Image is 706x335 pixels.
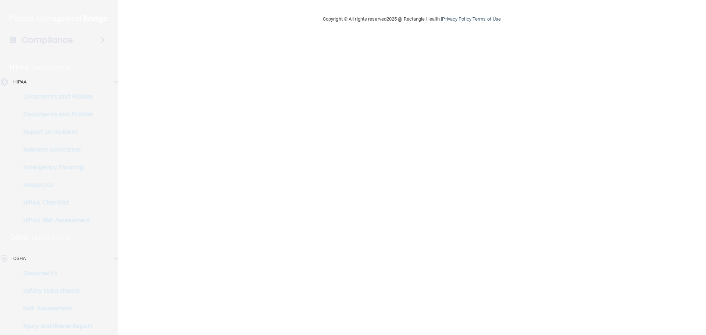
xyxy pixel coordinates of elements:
p: Learn More! [32,63,71,72]
p: Safety Data Sheets [5,287,105,295]
p: HIPAA Risk Assessment [5,217,105,224]
p: Learn More! [32,234,71,242]
p: Self-Assessment [5,305,105,312]
p: Report an Incident [5,128,105,136]
img: PMB logo [9,11,109,26]
p: HIPAA Checklist [5,199,105,206]
p: Resources [5,181,105,189]
p: HIPAA [13,78,27,86]
p: HIPAA [10,63,29,72]
p: Emergency Planning [5,164,105,171]
h4: Compliance [22,35,73,45]
p: OSHA [10,234,28,242]
p: Business Associates [5,146,105,153]
p: OSHA [13,254,26,263]
p: Documents [5,270,105,277]
p: Documents and Policies [5,93,105,100]
a: Privacy Policy [442,16,471,22]
div: Copyright © All rights reserved 2025 @ Rectangle Health | | [278,7,546,31]
p: Injury and Illness Report [5,322,105,330]
a: Terms of Use [473,16,501,22]
p: Documents and Policies [5,111,105,118]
